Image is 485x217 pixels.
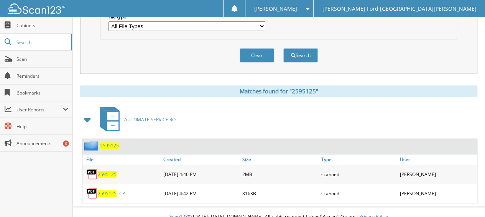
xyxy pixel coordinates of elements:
[398,154,477,165] a: User
[16,123,68,130] span: Help
[16,39,67,46] span: Search
[100,142,119,149] a: 2595125
[16,140,68,147] span: Announcements
[98,190,125,197] a: 2595125- CP
[86,188,98,199] img: PDF.png
[8,3,65,14] img: scan123-logo-white.svg
[98,171,117,178] a: 2595125
[82,154,161,165] a: File
[161,154,240,165] a: Created
[319,166,398,182] div: scanned
[98,190,117,197] span: 2595125
[63,140,69,147] div: 6
[254,7,297,11] span: [PERSON_NAME]
[95,104,176,135] a: AUTOMATE SERVICE RO
[447,180,485,217] iframe: Chat Widget
[16,73,68,79] span: Reminders
[86,168,98,180] img: PDF.png
[16,106,63,113] span: User Reports
[84,141,100,150] img: folder2.png
[398,186,477,201] div: [PERSON_NAME]
[16,22,68,29] span: Cabinets
[398,166,477,182] div: [PERSON_NAME]
[240,166,319,182] div: 2MB
[16,90,68,96] span: Bookmarks
[16,56,68,62] span: Scan
[283,48,318,62] button: Search
[319,154,398,165] a: Type
[161,166,240,182] div: [DATE] 4:46 PM
[124,116,176,123] span: AUTOMATE SERVICE RO
[319,186,398,201] div: scanned
[240,154,319,165] a: Size
[240,48,274,62] button: Clear
[80,85,477,97] div: Matches found for "2595125"
[240,186,319,201] div: 316KB
[161,186,240,201] div: [DATE] 4:42 PM
[322,7,476,11] span: [PERSON_NAME] Ford [GEOGRAPHIC_DATA][PERSON_NAME]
